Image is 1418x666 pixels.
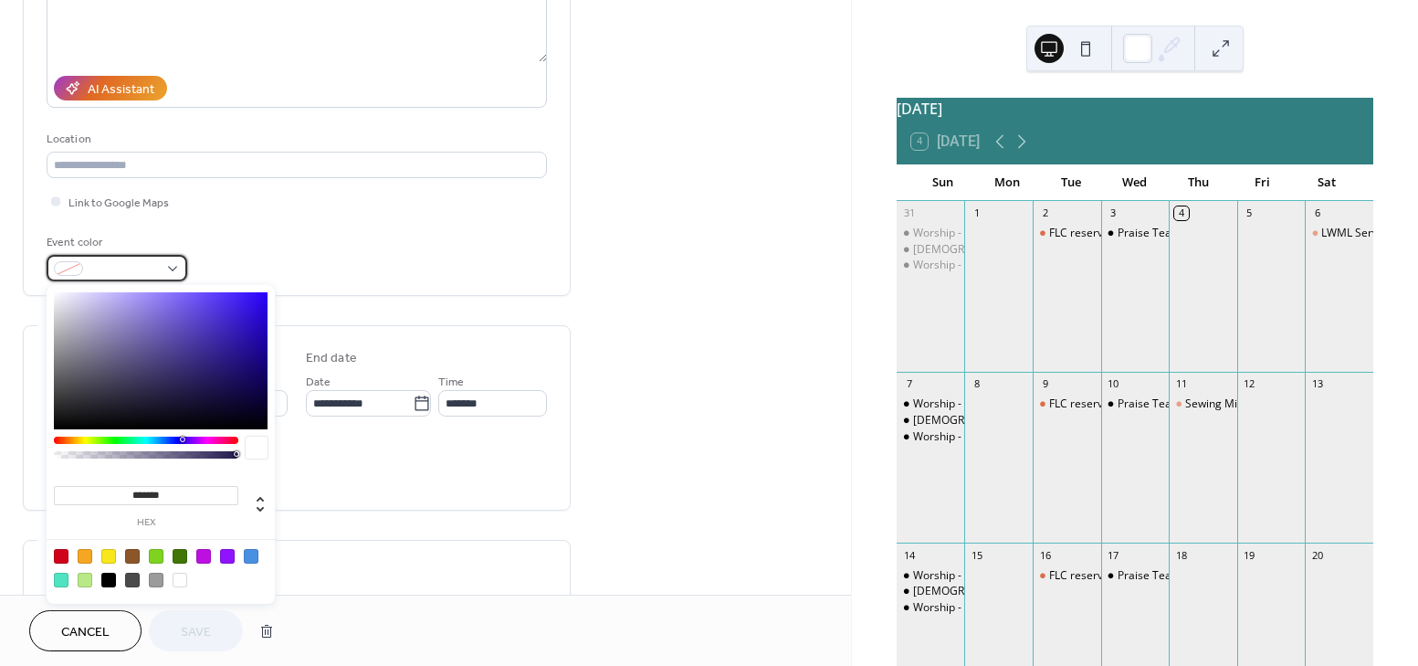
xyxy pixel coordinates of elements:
div: 18 [1174,548,1188,562]
div: 19 [1243,548,1256,562]
div: Sat [1295,164,1359,201]
div: Fri [1231,164,1295,201]
div: FLC reserved [1033,568,1101,584]
div: Worship - Chapel [913,396,1000,412]
div: 14 [902,548,916,562]
button: Cancel [29,610,142,651]
div: Worship - Chapel [897,396,965,412]
div: 12 [1243,377,1256,391]
div: Sewing Ministry - SMC [1169,396,1237,412]
div: [DATE] [897,98,1373,120]
div: LWML Servant Event - SMC [1305,226,1373,241]
div: End date [306,349,357,368]
div: Worship - FLC [897,429,965,445]
div: Worship - Chapel [897,568,965,584]
div: 6 [1310,206,1324,220]
div: 5 [1243,206,1256,220]
div: Sun [911,164,975,201]
label: hex [54,518,238,528]
div: 7 [902,377,916,391]
div: Wed [1103,164,1167,201]
div: Location [47,130,543,149]
div: #D0021B [54,549,68,564]
div: #4A4A4A [125,573,140,587]
div: 15 [970,548,983,562]
div: FLC reserved [1049,226,1116,241]
div: #7ED321 [149,549,163,564]
div: #FFFFFF [173,573,187,587]
div: #9B9B9B [149,573,163,587]
div: Worship - Chapel [913,226,1000,241]
div: Event color [47,233,184,252]
div: Thu [1167,164,1231,201]
div: 2 [1038,206,1052,220]
div: 16 [1038,548,1052,562]
div: Worship - FLC [913,600,982,616]
div: FLC reserved [1033,226,1101,241]
div: [DEMOGRAPHIC_DATA] Study [913,413,1065,428]
div: #B8E986 [78,573,92,587]
div: Bible Study [897,413,965,428]
span: Link to Google Maps [68,194,169,213]
div: Sewing Ministry - SMC [1185,396,1298,412]
div: Worship - Chapel [913,568,1000,584]
div: Tue [1039,164,1103,201]
div: FLC reserved [1033,396,1101,412]
div: #4A90E2 [244,549,258,564]
div: 9 [1038,377,1052,391]
div: #8B572A [125,549,140,564]
span: Time [438,373,464,392]
div: Praise Team - FLC [1118,226,1209,241]
div: Worship - FLC [897,600,965,616]
div: FLC reserved [1049,396,1116,412]
div: FLC reserved [1049,568,1116,584]
div: 4 [1174,206,1188,220]
div: Praise Team - FLC [1118,396,1209,412]
div: 13 [1310,377,1324,391]
div: Worship - Chapel [897,226,965,241]
div: 3 [1107,206,1120,220]
div: Praise Team - FLC [1101,396,1170,412]
div: Praise Team - FLC [1101,568,1170,584]
div: #417505 [173,549,187,564]
div: #F8E71C [101,549,116,564]
span: Date [306,373,331,392]
div: Praise Team - FLC [1118,568,1209,584]
div: 11 [1174,377,1188,391]
div: #BD10E0 [196,549,211,564]
div: Worship - FLC [913,429,982,445]
div: AI Assistant [88,80,154,100]
button: AI Assistant [54,76,167,100]
span: Cancel [61,623,110,642]
div: Bible Study [897,242,965,258]
div: Bible Study [897,584,965,599]
div: [DEMOGRAPHIC_DATA] Study [913,242,1065,258]
div: #F5A623 [78,549,92,564]
div: #50E3C2 [54,573,68,587]
div: Worship - FLC [913,258,982,273]
div: #9013FE [220,549,235,564]
div: 20 [1310,548,1324,562]
div: 17 [1107,548,1120,562]
div: Praise Team - FLC [1101,226,1170,241]
div: 31 [902,206,916,220]
div: Worship - FLC [897,258,965,273]
div: 1 [970,206,983,220]
div: [DEMOGRAPHIC_DATA] Study [913,584,1065,599]
div: #000000 [101,573,116,587]
div: 10 [1107,377,1120,391]
div: Mon [975,164,1039,201]
div: 8 [970,377,983,391]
